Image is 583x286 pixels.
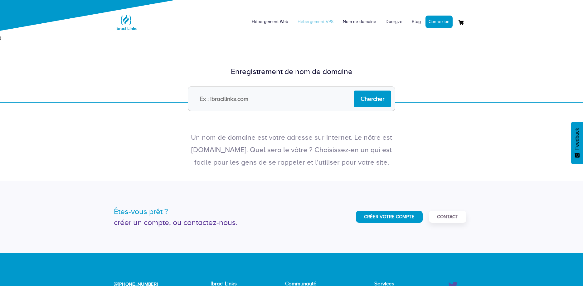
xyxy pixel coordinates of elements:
a: Connexion [425,16,453,28]
a: Créer Votre Compte [356,211,423,223]
button: Feedback - Afficher l’enquête [571,122,583,164]
img: Logo Ibraci Links [114,10,139,35]
div: Êtes-vous prêt ? [114,206,287,217]
a: Hébergement Web [247,12,293,31]
a: Dooryze [381,12,407,31]
p: Un nom de domaine est votre adresse sur internet. Le nôtre est [DOMAIN_NAME]. Quel sera le vôtre ... [186,131,398,169]
div: Enregistrement de nom de domaine [114,66,469,77]
input: Chercher [354,91,391,107]
input: Ex : ibracilinks.com [188,87,395,111]
span: Feedback [574,128,580,150]
a: Contact [429,211,466,223]
a: Nom de domaine [338,12,381,31]
a: Logo Ibraci Links [114,5,139,35]
div: créer un compte, ou contactez-nous. [114,217,287,228]
a: Blog [407,12,425,31]
a: Hébergement VPS [293,12,338,31]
